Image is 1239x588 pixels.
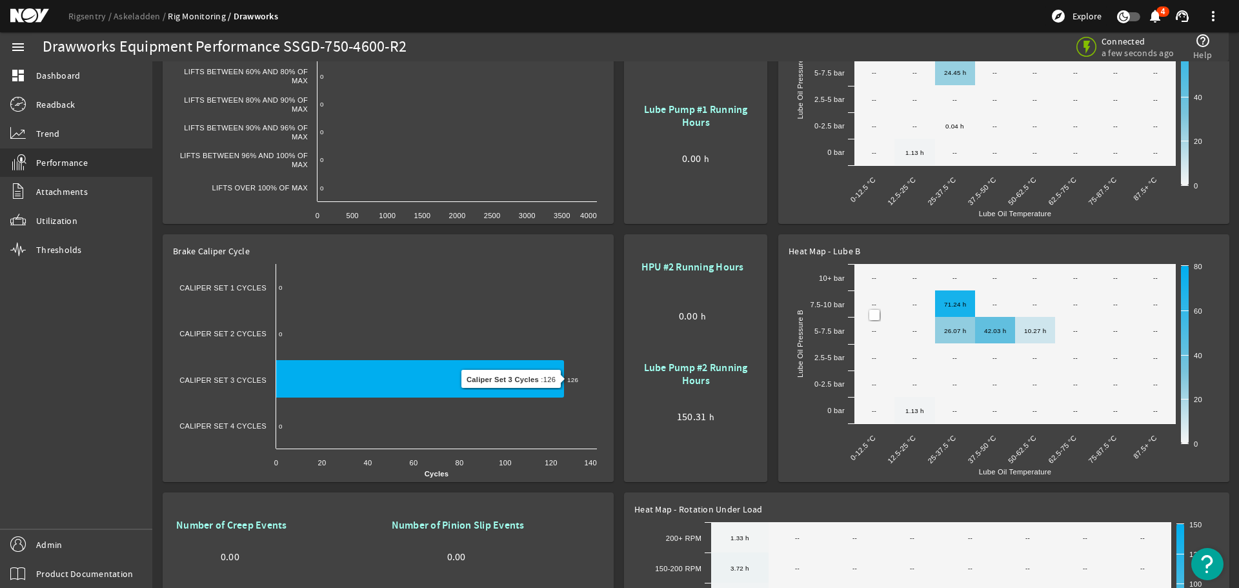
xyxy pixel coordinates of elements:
[912,274,917,281] text: --
[580,212,597,219] text: 4000
[992,69,997,76] text: --
[905,149,924,156] text: 1.13 h
[554,212,570,219] text: 3500
[992,96,997,103] text: --
[456,459,464,467] text: 80
[849,434,878,462] text: 0-12.5 °C
[36,567,133,580] span: Product Documentation
[1189,580,1202,588] text: 100
[1032,301,1037,308] text: --
[392,518,525,532] b: Number of Pinion Slip Events
[114,10,168,22] a: Askeladden
[1189,551,1202,558] text: 125
[585,459,597,467] text: 140
[1194,396,1202,403] text: 20
[1102,47,1174,59] span: a few seconds ago
[320,128,324,136] text: 0
[992,123,997,130] text: --
[905,407,924,414] text: 1.13 h
[852,565,857,572] text: --
[68,10,114,22] a: Rigsentry
[952,274,957,281] text: --
[1073,69,1078,76] text: --
[184,124,308,141] text: Lifts Between 90% and 96% of Max
[796,52,804,119] text: Lube Oil Pressure A
[849,176,878,204] text: 0-12.5 °C
[872,327,876,334] text: --
[1083,565,1087,572] text: --
[1153,96,1158,103] text: --
[1147,8,1163,24] mat-icon: notifications
[1153,327,1158,334] text: --
[180,152,308,168] text: Lifts Between 96% and 100% of Max
[1174,8,1190,24] mat-icon: support_agent
[1148,10,1162,23] button: 4
[1194,94,1202,101] text: 40
[1073,96,1078,103] text: --
[992,354,997,361] text: --
[789,245,860,257] span: Heat Map - Lube B
[1087,434,1118,465] text: 75-87.5 °C
[36,69,80,82] span: Dashboard
[1102,35,1174,47] span: Connected
[1194,137,1202,145] text: 20
[730,565,749,572] text: 3.72 h
[912,381,917,388] text: --
[10,39,26,55] mat-icon: menu
[179,284,267,292] text: Caliper Set 1 Cycles
[682,152,701,165] span: 0.00
[886,176,917,207] text: 12.5-25 °C
[279,423,283,430] text: 0
[814,380,845,388] text: 0-2.5 bar
[944,301,966,308] text: 71.24 h
[1073,301,1078,308] text: --
[36,127,59,140] span: Trend
[814,69,845,77] text: 5-7.5 bar
[944,327,966,334] text: 26.07 h
[1195,33,1211,48] mat-icon: help_outline
[320,73,324,80] text: 0
[1113,327,1118,334] text: --
[912,69,917,76] text: --
[984,327,1006,334] text: 42.03 h
[1189,521,1202,529] text: 150
[36,156,88,169] span: Performance
[886,434,917,465] text: 12.5-25 °C
[1153,301,1158,308] text: --
[1194,263,1202,270] text: 80
[36,98,75,111] span: Readback
[1032,274,1037,281] text: --
[666,534,701,542] text: 200+ RPM
[1087,176,1118,207] text: 75-87.5 °C
[379,212,396,219] text: 1000
[926,434,957,465] text: 25-37.5 °C
[814,122,845,130] text: 0-2.5 bar
[1153,149,1158,156] text: --
[1032,354,1037,361] text: --
[221,551,239,563] span: 0.00
[819,274,845,282] text: 10+ bar
[179,422,267,430] text: Caliper Set 4 Cycles
[1140,565,1145,572] text: --
[827,148,845,156] text: 0 bar
[945,123,964,130] text: 0.04 h
[43,41,407,54] div: Drawworks Equipment Performance SSGD-750-4600-R2
[1194,182,1198,190] text: 0
[872,274,876,281] text: --
[1140,534,1145,542] text: --
[872,407,876,414] text: --
[814,96,845,103] text: 2.5-5 bar
[872,149,876,156] text: --
[912,96,917,103] text: --
[1191,548,1224,580] button: Open Resource Center
[912,327,917,334] text: --
[912,301,917,308] text: --
[1047,176,1078,207] text: 62.5-75 °C
[1153,69,1158,76] text: --
[1032,69,1037,76] text: --
[545,459,557,467] text: 120
[1073,354,1078,361] text: --
[176,518,287,532] b: Number of Creep Events
[1153,354,1158,361] text: --
[179,330,267,338] text: Caliper Set 2 Cycles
